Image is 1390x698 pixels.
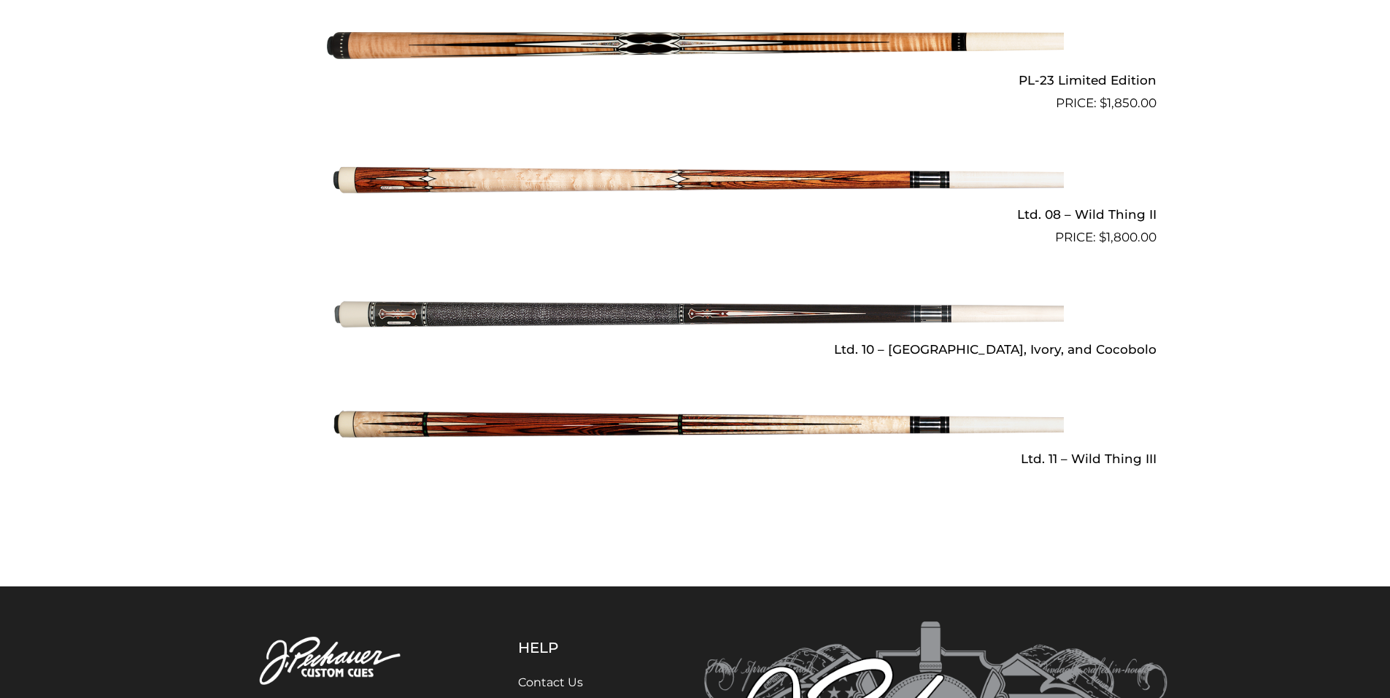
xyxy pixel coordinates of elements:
img: Ltd. 08 - Wild Thing II [327,119,1064,241]
h2: Ltd. 11 – Wild Thing III [234,446,1157,473]
img: Ltd. 11 - Wild Thing III [327,363,1064,486]
span: $ [1100,96,1107,110]
h2: Ltd. 08 – Wild Thing II [234,201,1157,228]
h2: PL-23 Limited Edition [234,67,1157,94]
span: $ [1099,230,1106,244]
a: Contact Us [518,675,583,689]
h5: Help [518,639,631,656]
bdi: 1,850.00 [1100,96,1157,110]
img: Ltd. 10 - Ebony, Ivory, and Cocobolo [327,253,1064,376]
a: Ltd. 10 – [GEOGRAPHIC_DATA], Ivory, and Cocobolo [234,253,1157,362]
a: Ltd. 11 – Wild Thing III [234,363,1157,473]
bdi: 1,800.00 [1099,230,1157,244]
a: Ltd. 08 – Wild Thing II $1,800.00 [234,119,1157,247]
h2: Ltd. 10 – [GEOGRAPHIC_DATA], Ivory, and Cocobolo [234,336,1157,362]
